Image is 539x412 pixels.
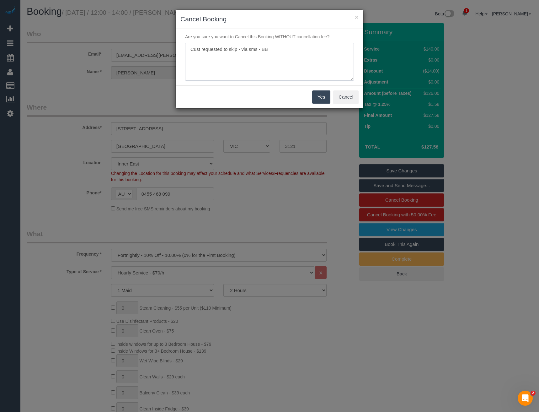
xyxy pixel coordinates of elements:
[531,391,536,396] span: 2
[180,34,359,40] p: Are you sure you want to Cancel this Booking WITHOUT cancellation fee?
[518,391,533,406] iframe: Intercom live chat
[180,14,359,24] h3: Cancel Booking
[176,10,363,108] sui-modal: Cancel Booking
[355,14,359,20] button: ×
[333,90,359,104] button: Cancel
[312,90,330,104] button: Yes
